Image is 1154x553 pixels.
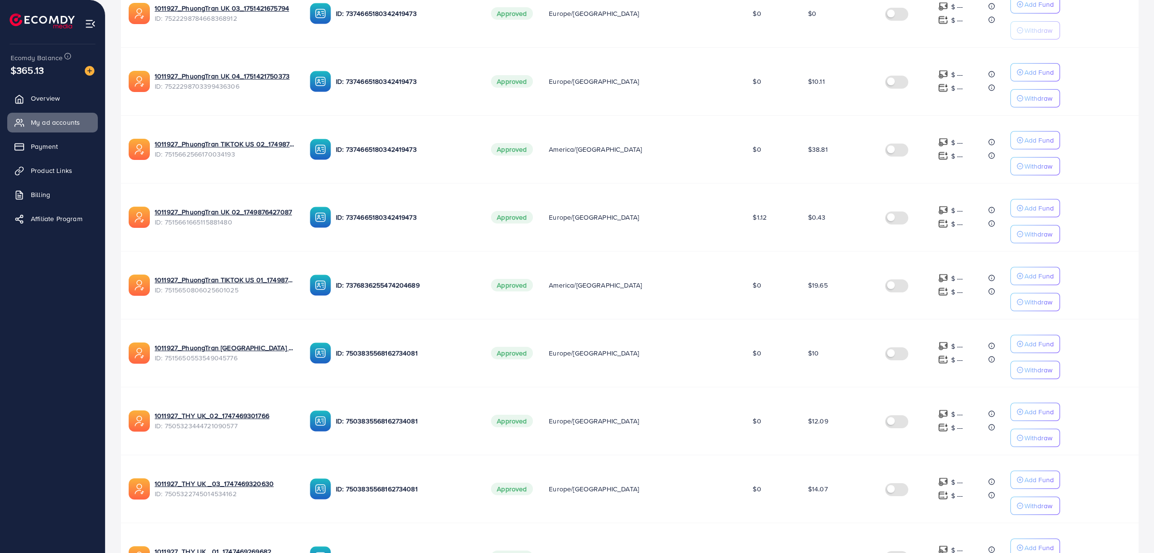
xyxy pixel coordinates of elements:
p: $ --- [951,69,963,80]
span: ID: 7515650553549045776 [155,353,294,363]
span: $10.11 [808,77,825,86]
p: ID: 7374665180342419473 [336,8,476,19]
a: Affiliate Program [7,209,98,228]
div: <span class='underline'>1011927_THY UK_02_1747469301766</span></br>7505323444721090577 [155,411,294,431]
span: My ad accounts [31,118,80,127]
p: $ --- [951,476,963,488]
button: Add Fund [1010,63,1060,81]
img: ic-ba-acc.ded83a64.svg [310,139,331,160]
div: <span class='underline'>1011927_PhuongTran TIKTOK US 01_1749873828056</span></br>7515650806025601025 [155,275,294,295]
p: $ --- [951,422,963,434]
button: Withdraw [1010,157,1060,175]
a: Overview [7,89,98,108]
span: $38.81 [808,145,828,154]
p: $ --- [951,341,963,352]
a: 1011927_PhuongTran UK 02_1749876427087 [155,207,292,217]
span: Approved [491,211,532,224]
span: ID: 7505323444721090577 [155,421,294,431]
button: Withdraw [1010,429,1060,447]
p: Add Fund [1024,270,1054,282]
img: top-up amount [938,355,948,365]
img: top-up amount [938,273,948,283]
img: menu [85,18,96,29]
a: Payment [7,137,98,156]
span: Approved [491,143,532,156]
span: $0 [753,280,761,290]
img: ic-ba-acc.ded83a64.svg [310,3,331,24]
p: $ --- [951,354,963,366]
p: $ --- [951,137,963,148]
span: $0 [753,484,761,494]
img: top-up amount [938,83,948,93]
button: Add Fund [1010,471,1060,489]
img: logo [10,13,75,28]
p: Add Fund [1024,202,1054,214]
p: Add Fund [1024,474,1054,486]
p: $ --- [951,273,963,284]
span: Europe/[GEOGRAPHIC_DATA] [549,77,639,86]
button: Withdraw [1010,293,1060,311]
img: top-up amount [938,1,948,12]
p: ID: 7503835568162734081 [336,483,476,495]
img: ic-ba-acc.ded83a64.svg [310,342,331,364]
span: Europe/[GEOGRAPHIC_DATA] [549,484,639,494]
a: 1011927_PhuongTran TIKTOK US 02_1749876563912 [155,139,294,149]
img: ic-ads-acc.e4c84228.svg [129,275,150,296]
span: Ecomdy Balance [11,53,63,63]
span: America/[GEOGRAPHIC_DATA] [549,280,642,290]
p: $ --- [951,205,963,216]
img: top-up amount [938,137,948,147]
a: 1011927_PhuongTran TIKTOK US 01_1749873828056 [155,275,294,285]
p: $ --- [951,408,963,420]
p: Add Fund [1024,66,1054,78]
img: top-up amount [938,422,948,433]
p: ID: 7376836255474204689 [336,279,476,291]
span: Approved [491,75,532,88]
p: Withdraw [1024,432,1052,444]
img: ic-ba-acc.ded83a64.svg [310,71,331,92]
img: ic-ads-acc.e4c84228.svg [129,139,150,160]
p: Add Fund [1024,338,1054,350]
button: Add Fund [1010,267,1060,285]
p: $ --- [951,14,963,26]
button: Withdraw [1010,361,1060,379]
span: $12.09 [808,416,828,426]
a: Product Links [7,161,98,180]
img: ic-ba-acc.ded83a64.svg [310,207,331,228]
span: $0 [753,145,761,154]
span: Approved [491,347,532,359]
span: America/[GEOGRAPHIC_DATA] [549,145,642,154]
button: Add Fund [1010,403,1060,421]
span: $10 [808,348,819,358]
p: ID: 7374665180342419473 [336,144,476,155]
button: Add Fund [1010,131,1060,149]
img: ic-ba-acc.ded83a64.svg [310,478,331,500]
span: $0 [753,77,761,86]
span: ID: 7522298703399436306 [155,81,294,91]
span: $1.12 [753,212,767,222]
img: top-up amount [938,490,948,500]
a: 1011927_THY UK _03_1747469320630 [155,479,274,488]
p: $ --- [951,150,963,162]
span: Approved [491,7,532,20]
span: ID: 7505322745014534162 [155,489,294,499]
button: Withdraw [1010,497,1060,515]
p: $ --- [951,218,963,230]
span: Overview [31,93,60,103]
p: $ --- [951,82,963,94]
span: $0 [753,348,761,358]
img: top-up amount [938,477,948,487]
p: Add Fund [1024,134,1054,146]
img: ic-ads-acc.e4c84228.svg [129,207,150,228]
p: $ --- [951,490,963,501]
div: <span class='underline'>1011927_PhuongTran UK 02_1749876427087</span></br>7515661665115881480 [155,207,294,227]
span: Approved [491,483,532,495]
img: ic-ba-acc.ded83a64.svg [310,410,331,432]
a: Billing [7,185,98,204]
img: ic-ba-acc.ded83a64.svg [310,275,331,296]
div: <span class='underline'>1011927_PhuongTran UK 04_1751421750373</span></br>7522298703399436306 [155,71,294,91]
span: $14.07 [808,484,828,494]
img: top-up amount [938,409,948,419]
img: ic-ads-acc.e4c84228.svg [129,410,150,432]
span: Approved [491,279,532,291]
